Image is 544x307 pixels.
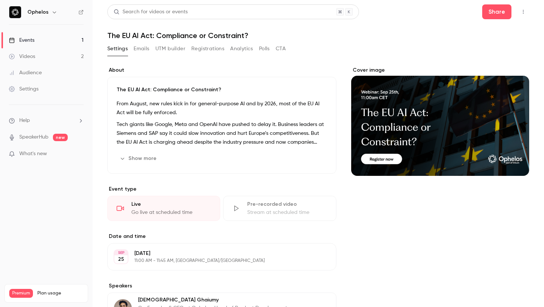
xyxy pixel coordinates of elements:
[107,66,336,74] label: About
[134,43,149,55] button: Emails
[37,290,83,296] span: Plan usage
[247,201,327,208] div: Pre-recorded video
[9,37,34,44] div: Events
[27,8,48,16] h6: Ophelos
[351,66,529,74] label: Cover image
[19,150,47,158] span: What's new
[117,99,327,117] p: From August, new rules kick in for general-purpose AI and by 2026, most of the EU AI Act will be ...
[75,151,84,157] iframe: Noticeable Trigger
[9,53,35,60] div: Videos
[276,43,286,55] button: CTA
[117,120,327,147] p: Tech giants like Google, Meta and OpenAI have pushed to delay it. Business leaders at Siemens and...
[107,196,220,221] div: LiveGo live at scheduled time
[107,31,529,40] h1: The EU AI Act: Compliance or Constraint?
[117,86,327,93] p: The EU AI Act: Compliance or Constraint?
[230,43,253,55] button: Analytics
[107,282,336,290] label: Speakers
[134,250,297,257] p: [DATE]
[247,209,327,216] div: Stream at scheduled time
[9,6,21,18] img: Ophelos
[114,250,128,255] div: SEP
[117,153,161,164] button: Show more
[223,196,336,221] div: Pre-recorded videoStream at scheduled time
[138,296,288,304] p: [DEMOGRAPHIC_DATA] Ghaiumy
[259,43,270,55] button: Polls
[118,256,124,263] p: 25
[19,117,30,124] span: Help
[53,134,68,141] span: new
[134,258,297,264] p: 11:00 AM - 11:45 AM, [GEOGRAPHIC_DATA]/[GEOGRAPHIC_DATA]
[482,4,511,19] button: Share
[114,8,188,16] div: Search for videos or events
[9,289,33,298] span: Premium
[9,85,38,93] div: Settings
[351,66,529,176] section: Cover image
[9,69,42,76] div: Audience
[107,43,128,55] button: Settings
[131,201,211,208] div: Live
[155,43,185,55] button: UTM builder
[131,209,211,216] div: Go live at scheduled time
[107,233,336,240] label: Date and time
[19,133,48,141] a: SpeakerHub
[107,185,336,193] p: Event type
[9,117,84,124] li: help-dropdown-opener
[191,43,224,55] button: Registrations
